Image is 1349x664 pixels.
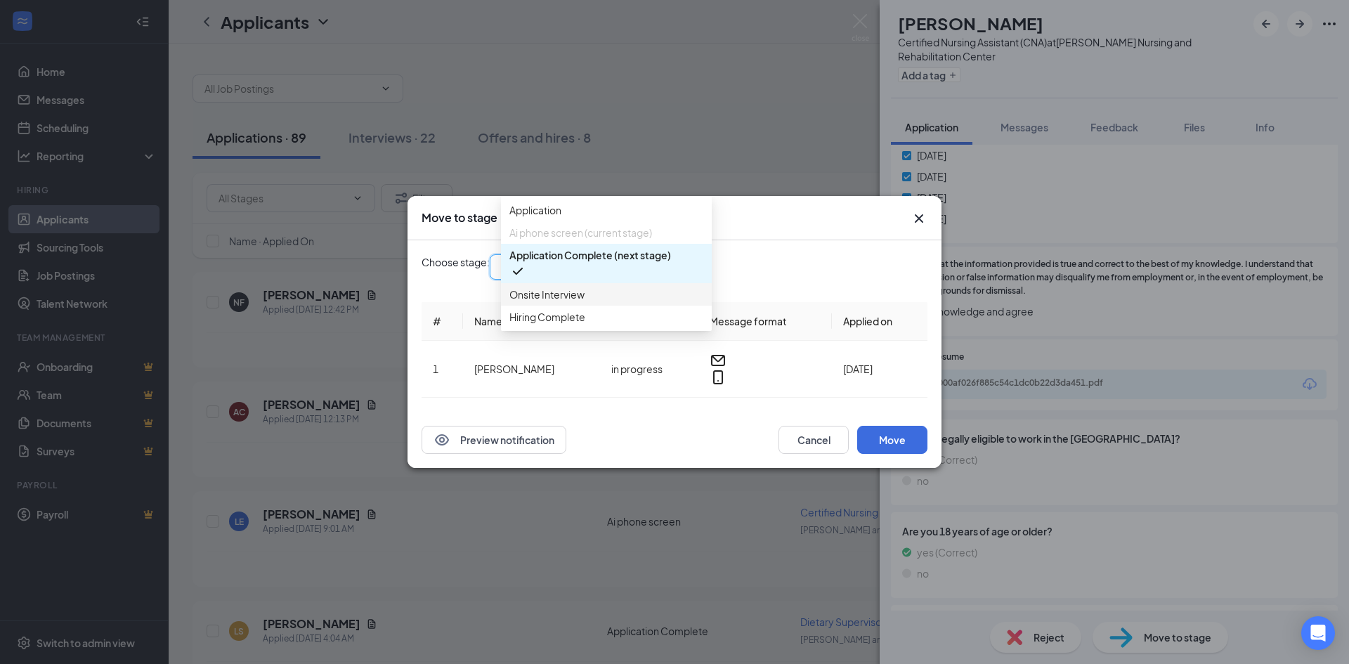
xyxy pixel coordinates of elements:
th: Applied on [832,302,927,341]
span: Application Complete (next stage) [509,247,671,263]
span: Hiring Complete [509,309,585,325]
button: Move [857,426,927,454]
h3: Move to stage [422,210,497,226]
button: Cancel [778,426,849,454]
th: Message format [698,302,832,341]
svg: Eye [434,431,450,448]
span: Application [509,202,561,218]
svg: Email [710,352,726,369]
svg: Cross [911,210,927,227]
th: # [422,302,463,341]
svg: MobileSms [710,369,726,386]
td: in progress [600,341,698,398]
span: 1 [433,363,438,375]
td: [PERSON_NAME] [463,341,600,398]
svg: Checkmark [509,263,526,280]
th: Name [463,302,600,341]
span: Onsite Interview [509,287,585,302]
span: Choose stage: [422,254,490,280]
button: EyePreview notification [422,426,566,454]
div: Open Intercom Messenger [1301,616,1335,650]
span: Ai phone screen (current stage) [509,225,652,240]
td: [DATE] [832,341,927,398]
button: Close [911,210,927,227]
